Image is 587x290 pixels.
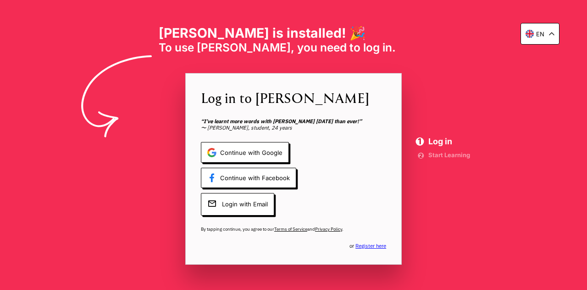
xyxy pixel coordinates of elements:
span: Log in to [PERSON_NAME] [201,88,386,107]
span: Continue with Google [201,142,289,163]
a: Register here [355,242,386,249]
span: Log in [428,137,470,146]
h1: [PERSON_NAME] is installed! 🎉 [159,25,429,41]
a: Privacy Policy [315,226,342,232]
span: 〜 [PERSON_NAME], student, 24 years [201,118,386,131]
span: Login with Email [201,193,274,216]
b: “I’ve learnt more words with [PERSON_NAME] [DATE] than ever!” [201,118,362,125]
span: By tapping continue, you agree to our and . [201,226,386,232]
p: en [536,30,544,38]
span: Continue with Facebook [201,168,296,188]
span: or [349,243,386,250]
span: To use [PERSON_NAME], you need to log in. ‎ ‎ ‎ ‎ ‎ ‎ ‎ ‎ ‎ ‎ ‎ ‎ [159,41,429,54]
span: Start Learning [428,153,470,158]
a: Terms of Service [274,226,307,232]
